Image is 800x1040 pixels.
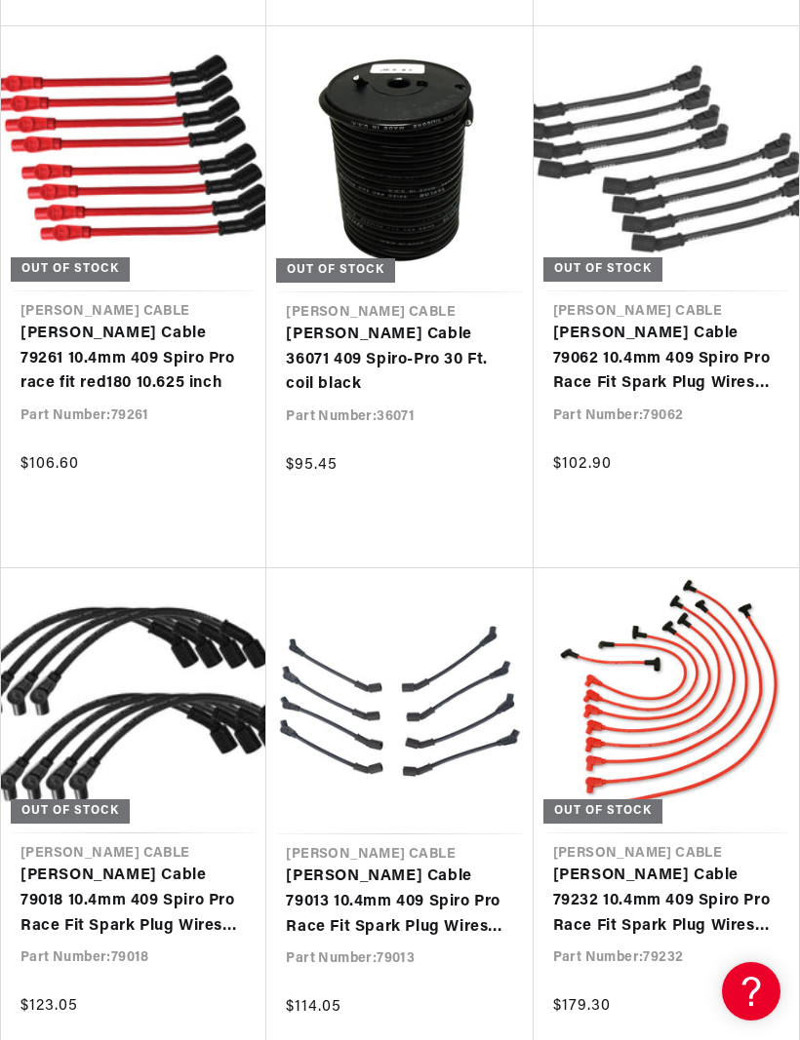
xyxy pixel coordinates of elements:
[553,322,780,397] a: [PERSON_NAME] Cable 79062 10.4mm 409 Spiro Pro Race Fit Spark Plug Wires 135° Black
[553,864,780,939] a: [PERSON_NAME] Cable 79232 10.4mm 409 Spiro Pro Race Fit Spark Plug Wires 135° Red
[286,865,513,940] a: [PERSON_NAME] Cable 79013 10.4mm 409 Spiro Pro Race Fit Spark Plug Wires 135° Black
[20,322,247,397] a: [PERSON_NAME] Cable 79261 10.4mm 409 Spiro Pro race fit red180 10.625 inch
[286,323,513,398] a: [PERSON_NAME] Cable 36071 409 Spiro-Pro 30 Ft. coil black
[20,864,247,939] a: [PERSON_NAME] Cable 79018 10.4mm 409 Spiro Pro Race Fit Spark Plug Wires 135° Black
